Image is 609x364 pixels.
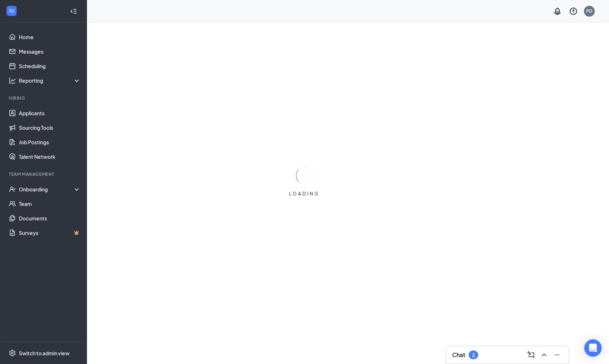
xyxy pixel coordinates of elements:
[19,77,81,84] div: Reporting
[569,7,578,16] svg: QuestionInfo
[553,351,562,359] svg: Minimize
[553,7,562,16] svg: Notifications
[19,186,75,193] div: Onboarding
[19,149,81,164] a: Talent Network
[472,352,475,358] div: 2
[525,349,537,361] button: ComposeMessage
[287,191,323,197] div: LOADING
[19,349,70,357] div: Switch to admin view
[452,351,465,359] h3: Chat
[551,349,563,361] button: Minimize
[19,211,81,226] a: Documents
[19,120,81,135] a: Sourcing Tools
[19,226,81,240] a: SurveysCrown
[19,197,81,211] a: Team
[19,106,81,120] a: Applicants
[527,351,535,359] svg: ComposeMessage
[19,44,81,59] a: Messages
[9,349,16,357] svg: Settings
[9,77,16,84] svg: Analysis
[70,8,77,15] svg: Collapse
[19,135,81,149] a: Job Postings
[9,171,79,177] div: Team Management
[9,186,16,193] svg: UserCheck
[8,7,15,15] svg: WorkstreamLogo
[584,339,602,357] div: Open Intercom Messenger
[9,95,79,101] div: Hiring
[538,349,550,361] button: ChevronUp
[19,59,81,73] a: Scheduling
[19,30,81,44] a: Home
[540,351,548,359] svg: ChevronUp
[587,8,593,14] div: PD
